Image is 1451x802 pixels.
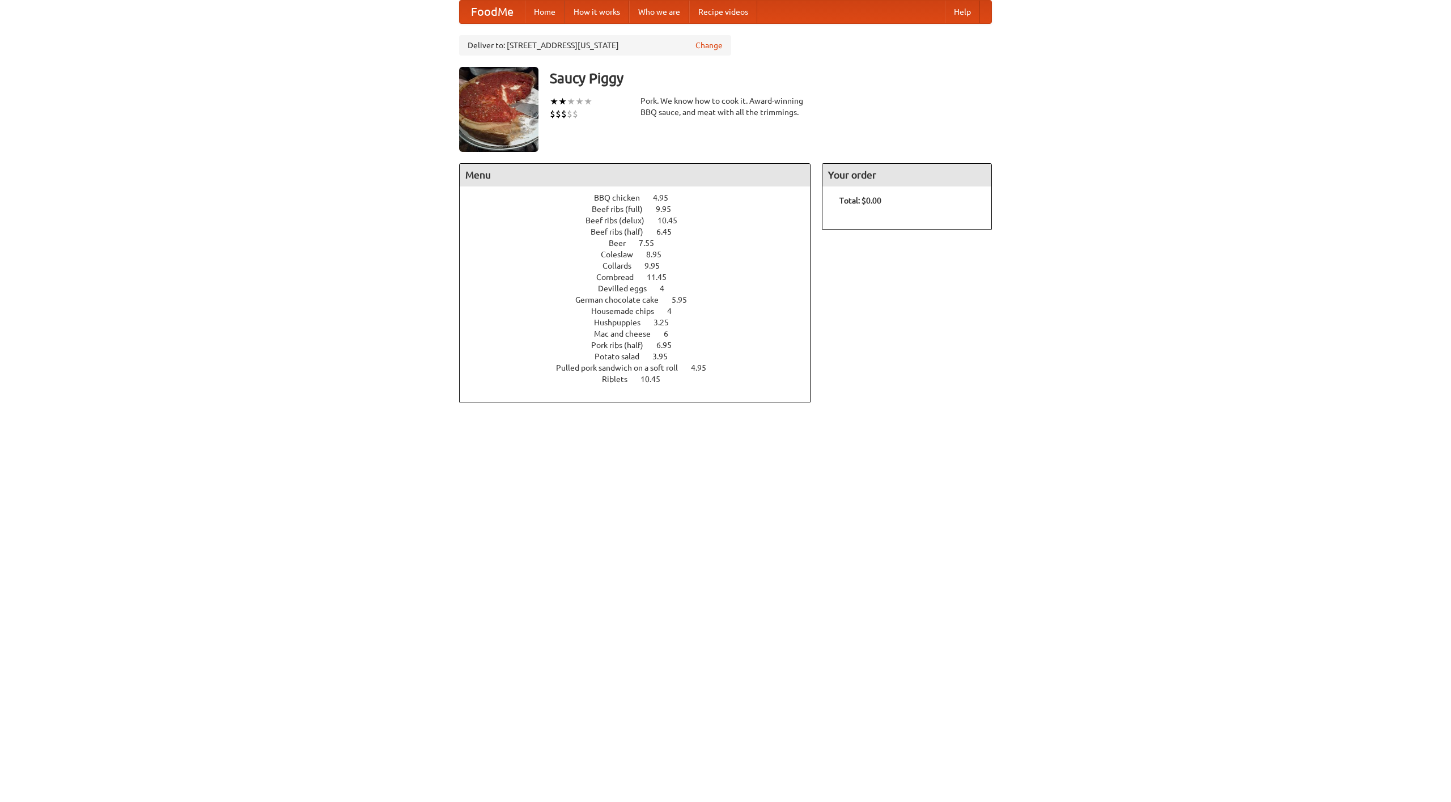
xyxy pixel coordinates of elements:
a: Beef ribs (delux) 10.45 [586,216,698,225]
a: Pork ribs (half) 6.95 [591,341,693,350]
span: 6.95 [656,341,683,350]
li: ★ [567,95,575,108]
a: Change [695,40,723,51]
a: Who we are [629,1,689,23]
img: angular.jpg [459,67,538,152]
li: $ [572,108,578,120]
li: ★ [584,95,592,108]
span: 3.25 [654,318,680,327]
b: Total: $0.00 [839,196,881,205]
a: Home [525,1,565,23]
li: ★ [550,95,558,108]
a: Collards 9.95 [603,261,681,270]
li: ★ [558,95,567,108]
a: How it works [565,1,629,23]
span: 7.55 [639,239,665,248]
span: Beef ribs (full) [592,205,654,214]
a: Beef ribs (half) 6.45 [591,227,693,236]
h4: Your order [822,164,991,186]
span: Devilled eggs [598,284,658,293]
span: Cornbread [596,273,645,282]
span: BBQ chicken [594,193,651,202]
span: 11.45 [647,273,678,282]
a: Devilled eggs 4 [598,284,685,293]
a: Potato salad 3.95 [595,352,689,361]
a: FoodMe [460,1,525,23]
span: 10.45 [657,216,689,225]
span: 5.95 [672,295,698,304]
span: 8.95 [646,250,673,259]
a: Mac and cheese 6 [594,329,689,338]
li: $ [550,108,555,120]
span: 9.95 [656,205,682,214]
span: Collards [603,261,643,270]
span: 6.45 [656,227,683,236]
span: 9.95 [644,261,671,270]
span: Hushpuppies [594,318,652,327]
span: 10.45 [640,375,672,384]
a: Help [945,1,980,23]
span: Riblets [602,375,639,384]
span: Mac and cheese [594,329,662,338]
a: Beef ribs (full) 9.95 [592,205,692,214]
div: Deliver to: [STREET_ADDRESS][US_STATE] [459,35,731,56]
div: Pork. We know how to cook it. Award-winning BBQ sauce, and meat with all the trimmings. [640,95,811,118]
span: Pulled pork sandwich on a soft roll [556,363,689,372]
a: Riblets 10.45 [602,375,681,384]
h4: Menu [460,164,810,186]
a: Cornbread 11.45 [596,273,688,282]
span: Beef ribs (half) [591,227,655,236]
span: Potato salad [595,352,651,361]
li: $ [561,108,567,120]
span: 3.95 [652,352,679,361]
span: 4.95 [691,363,718,372]
li: ★ [575,95,584,108]
span: German chocolate cake [575,295,670,304]
span: 6 [664,329,680,338]
span: Coleslaw [601,250,644,259]
a: Beer 7.55 [609,239,675,248]
span: Beef ribs (delux) [586,216,656,225]
a: German chocolate cake 5.95 [575,295,708,304]
span: Beer [609,239,637,248]
a: Coleslaw 8.95 [601,250,682,259]
li: $ [567,108,572,120]
span: Housemade chips [591,307,665,316]
a: Hushpuppies 3.25 [594,318,690,327]
a: Pulled pork sandwich on a soft roll 4.95 [556,363,727,372]
li: $ [555,108,561,120]
a: Housemade chips 4 [591,307,693,316]
span: 4.95 [653,193,680,202]
span: Pork ribs (half) [591,341,655,350]
h3: Saucy Piggy [550,67,992,90]
span: 4 [667,307,683,316]
a: BBQ chicken 4.95 [594,193,689,202]
span: 4 [660,284,676,293]
a: Recipe videos [689,1,757,23]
